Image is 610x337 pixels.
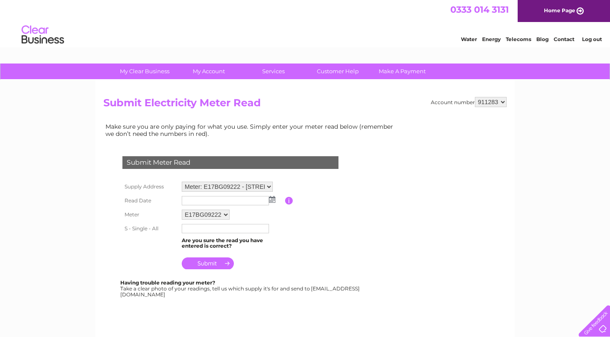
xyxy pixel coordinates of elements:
a: Water [461,36,477,42]
img: ... [269,196,275,203]
th: Read Date [120,194,180,207]
a: Make A Payment [367,64,437,79]
img: logo.png [21,22,64,48]
th: S - Single - All [120,222,180,235]
a: Log out [582,36,602,42]
th: Supply Address [120,180,180,194]
div: Clear Business is a trading name of Verastar Limited (registered in [GEOGRAPHIC_DATA] No. 3667643... [105,5,506,41]
input: Information [285,197,293,204]
input: Submit [182,257,234,269]
div: Account number [431,97,507,107]
a: Customer Help [303,64,373,79]
a: 0333 014 3131 [450,4,509,15]
b: Having trouble reading your meter? [120,279,215,286]
a: My Account [174,64,244,79]
th: Meter [120,207,180,222]
div: Take a clear photo of your readings, tell us which supply it's for and send to [EMAIL_ADDRESS][DO... [120,280,361,297]
td: Make sure you are only paying for what you use. Simply enter your meter read below (remember we d... [103,121,400,139]
a: Blog [536,36,549,42]
a: Contact [554,36,574,42]
td: Are you sure the read you have entered is correct? [180,235,285,251]
a: Services [238,64,308,79]
a: My Clear Business [110,64,180,79]
div: Submit Meter Read [122,156,338,169]
h2: Submit Electricity Meter Read [103,97,507,113]
a: Telecoms [506,36,531,42]
a: Energy [482,36,501,42]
